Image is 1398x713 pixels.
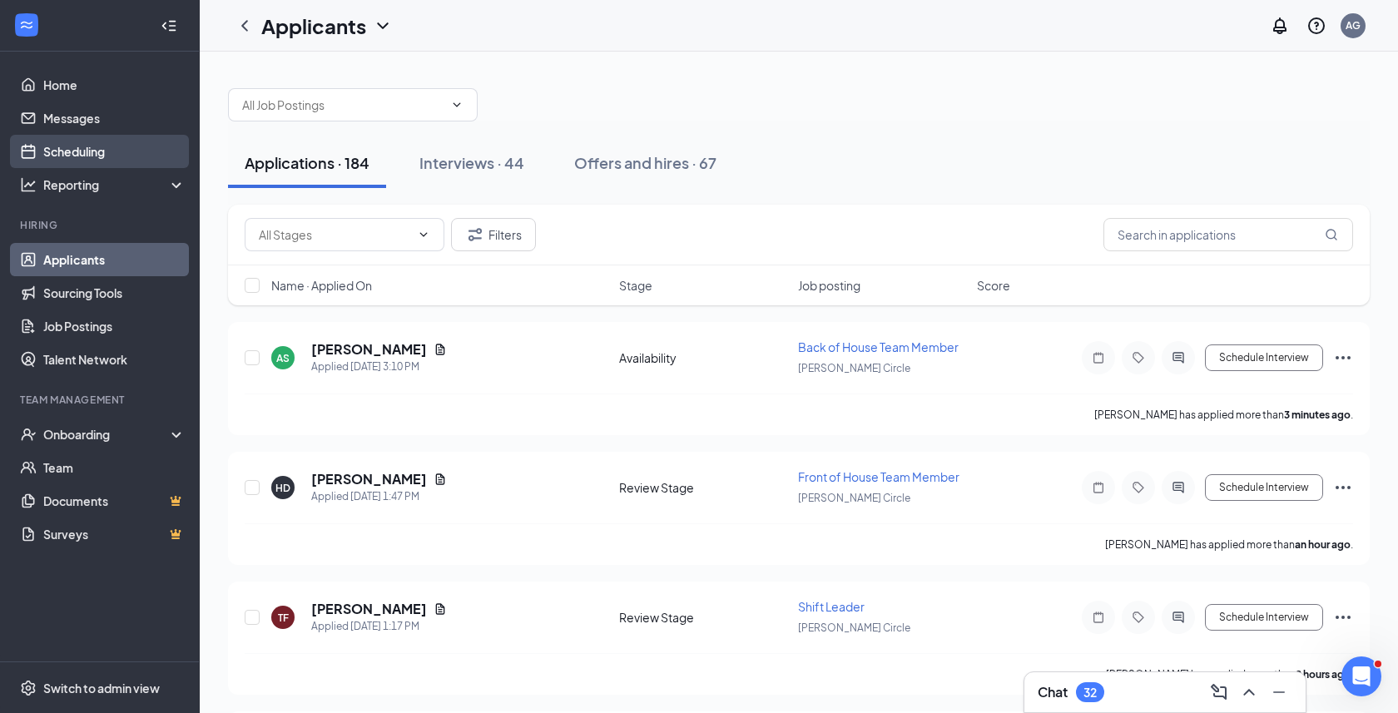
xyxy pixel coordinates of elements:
[1266,679,1292,706] button: Minimize
[619,277,652,294] span: Stage
[1083,686,1097,700] div: 32
[235,16,255,36] svg: ChevronLeft
[419,152,524,173] div: Interviews · 44
[1239,682,1259,702] svg: ChevronUp
[311,470,427,488] h5: [PERSON_NAME]
[20,393,182,407] div: Team Management
[43,176,186,193] div: Reporting
[311,600,427,618] h5: [PERSON_NAME]
[977,277,1010,294] span: Score
[43,309,186,343] a: Job Postings
[798,469,959,484] span: Front of House Team Member
[311,488,447,505] div: Applied [DATE] 1:47 PM
[1105,537,1353,552] p: [PERSON_NAME] has applied more than .
[43,243,186,276] a: Applicants
[1206,679,1232,706] button: ComposeMessage
[1106,667,1353,681] p: [PERSON_NAME] has applied more than .
[619,609,788,626] div: Review Stage
[43,517,186,551] a: SurveysCrown
[43,426,171,443] div: Onboarding
[450,98,464,111] svg: ChevronDown
[311,359,447,375] div: Applied [DATE] 3:10 PM
[43,276,186,309] a: Sourcing Tools
[619,349,788,366] div: Availability
[311,340,427,359] h5: [PERSON_NAME]
[1205,474,1323,501] button: Schedule Interview
[1209,682,1229,702] svg: ComposeMessage
[43,451,186,484] a: Team
[1346,18,1361,32] div: AG
[276,351,290,365] div: AS
[43,680,160,696] div: Switch to admin view
[1325,228,1338,241] svg: MagnifyingGlass
[1295,538,1351,551] b: an hour ago
[1296,668,1351,681] b: 2 hours ago
[43,102,186,135] a: Messages
[1094,408,1353,422] p: [PERSON_NAME] has applied more than .
[417,228,430,241] svg: ChevronDown
[1341,656,1381,696] iframe: Intercom live chat
[1205,604,1323,631] button: Schedule Interview
[1088,611,1108,624] svg: Note
[20,426,37,443] svg: UserCheck
[43,484,186,517] a: DocumentsCrown
[259,225,410,244] input: All Stages
[1205,344,1323,371] button: Schedule Interview
[434,602,447,616] svg: Document
[1306,16,1326,36] svg: QuestionInfo
[278,611,289,625] div: TF
[1103,218,1353,251] input: Search in applications
[43,68,186,102] a: Home
[311,618,447,635] div: Applied [DATE] 1:17 PM
[43,343,186,376] a: Talent Network
[798,621,910,634] span: [PERSON_NAME] Circle
[20,680,37,696] svg: Settings
[1168,481,1188,494] svg: ActiveChat
[798,492,910,504] span: [PERSON_NAME] Circle
[1168,351,1188,364] svg: ActiveChat
[275,481,290,495] div: HD
[465,225,485,245] svg: Filter
[574,152,716,173] div: Offers and hires · 67
[1333,607,1353,627] svg: Ellipses
[1128,611,1148,624] svg: Tag
[1088,481,1108,494] svg: Note
[619,479,788,496] div: Review Stage
[434,343,447,356] svg: Document
[18,17,35,33] svg: WorkstreamLogo
[43,135,186,168] a: Scheduling
[1284,408,1351,421] b: 3 minutes ago
[1236,679,1262,706] button: ChevronUp
[1088,351,1108,364] svg: Note
[451,218,536,251] button: Filter Filters
[1038,683,1068,701] h3: Chat
[242,96,444,114] input: All Job Postings
[20,218,182,232] div: Hiring
[261,12,366,40] h1: Applicants
[1333,478,1353,498] svg: Ellipses
[1128,481,1148,494] svg: Tag
[20,176,37,193] svg: Analysis
[1269,682,1289,702] svg: Minimize
[161,17,177,34] svg: Collapse
[245,152,369,173] div: Applications · 184
[271,277,372,294] span: Name · Applied On
[1333,348,1353,368] svg: Ellipses
[373,16,393,36] svg: ChevronDown
[1128,351,1148,364] svg: Tag
[434,473,447,486] svg: Document
[1168,611,1188,624] svg: ActiveChat
[1270,16,1290,36] svg: Notifications
[798,339,959,354] span: Back of House Team Member
[798,599,865,614] span: Shift Leader
[798,362,910,374] span: [PERSON_NAME] Circle
[798,277,860,294] span: Job posting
